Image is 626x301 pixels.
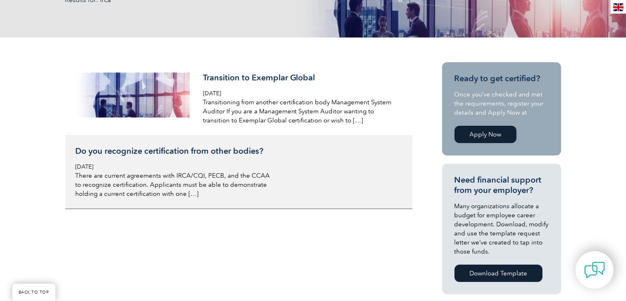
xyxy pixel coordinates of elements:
span: [DATE] [76,163,94,170]
h3: Need financial support from your employer? [455,175,549,195]
p: Many organizations allocate a budget for employee career development. Download, modify and use th... [455,202,549,256]
img: contact-chat.png [584,260,605,280]
p: Once you’ve checked and met the requirements, register your details and Apply Now at [455,90,549,117]
a: Transition to Exemplar Global [DATE] Transitioning from another certification body Management Sys... [65,62,412,136]
h3: Do you recognize certification from other bodies? [76,146,271,156]
a: Download Template [455,265,543,282]
p: There are current agreements with IRCA/CQI, PECB, and the CCAA to recognize certification. Applic... [76,171,271,198]
h3: Ready to get certified? [455,73,549,84]
img: iStock-1271635505-e1640237068134-300x118.jpg [76,73,190,118]
a: BACK TO TOP [12,284,55,301]
img: en [613,3,624,11]
span: [DATE] [203,90,221,97]
h3: Transition to Exemplar Global [203,73,399,83]
a: Apply Now [455,126,517,143]
a: Do you recognize certification from other bodies? [DATE] There are current agreements with IRCA/C... [65,136,412,209]
p: Transitioning from another certification body Management System Auditor If you are a Management S... [203,98,399,125]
